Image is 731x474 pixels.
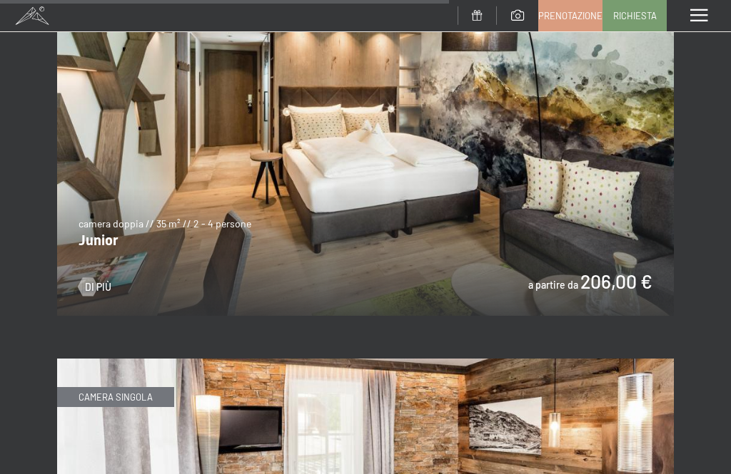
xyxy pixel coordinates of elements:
span: Prenotazione [538,9,603,22]
a: Single Alpin [57,359,674,368]
span: Richiesta [613,9,657,22]
a: Prenotazione [539,1,602,31]
a: Di più [79,280,111,294]
span: Di più [85,280,111,294]
a: Richiesta [603,1,666,31]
